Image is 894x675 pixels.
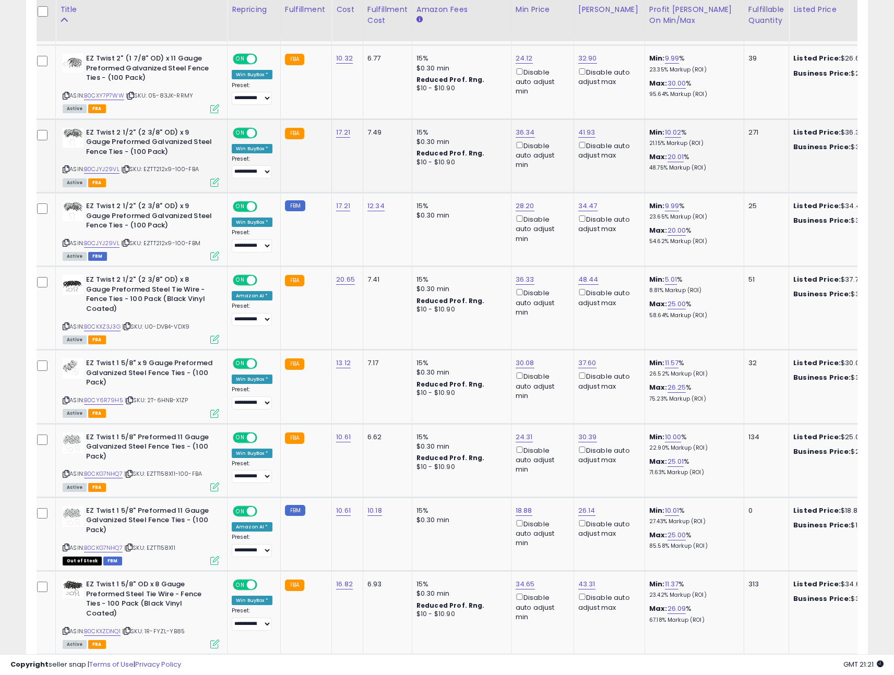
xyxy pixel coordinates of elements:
div: [PERSON_NAME] [578,4,640,15]
a: 25.01 [667,456,684,467]
a: B0CY6R79H5 [84,396,123,405]
a: 24.12 [516,53,533,64]
span: | SKU: EZTT158X11-100-FBA [124,469,202,478]
div: Preset: [232,534,272,557]
div: $37.05 [793,290,880,299]
b: Min: [649,358,665,368]
a: 5.01 [665,274,677,285]
div: ASIN: [63,54,219,112]
b: Reduced Prof. Rng. [416,601,485,610]
div: $24.79 [793,447,880,456]
a: 20.01 [667,152,684,162]
b: EZ Twist 2 1/2" (2 3/8" OD) x 9 Gauge Preformed Galvanized Steel Fence Ties - (100 Pack) [86,201,213,233]
b: Business Price: [793,215,851,225]
p: 67.18% Markup (ROI) [649,617,736,624]
p: 27.43% Markup (ROI) [649,518,736,525]
p: 58.64% Markup (ROI) [649,312,736,319]
b: Min: [649,201,665,211]
p: 23.65% Markup (ROI) [649,213,736,221]
b: EZ Twist 2 1/2" (2 3/8" OD) x 9 Gauge Preformed Galvanized Steel Fence Ties - (100 Pack) [86,128,213,160]
span: | SKU: 05-83JK-RRMY [126,91,193,100]
a: 36.34 [516,127,535,138]
div: Disable auto adjust min [516,140,566,170]
small: FBM [285,505,305,516]
small: FBA [285,580,304,591]
div: Disable auto adjust max [578,444,637,465]
div: $30.08 [793,358,880,368]
small: FBA [285,128,304,139]
img: 51fPuT6DwJL._SL40_.jpg [63,201,84,221]
strong: Copyright [10,659,49,669]
div: 15% [416,275,503,284]
div: 6.77 [367,54,404,63]
a: 17.21 [336,127,350,138]
b: Business Price: [793,142,851,152]
span: ON [234,276,247,285]
div: $10 - $10.90 [416,463,503,472]
div: % [649,128,736,147]
div: Amazon AI * [232,522,272,532]
b: Listed Price: [793,53,841,63]
div: $34.47 [793,216,880,225]
p: 54.62% Markup (ROI) [649,238,736,245]
div: $36.34 [793,128,880,137]
div: 6.93 [367,580,404,589]
div: % [649,54,736,73]
div: $36.34 [793,142,880,152]
a: 25.00 [667,299,686,309]
div: 15% [416,128,503,137]
div: Profit [PERSON_NAME] on Min/Max [649,4,740,26]
div: Disable auto adjust max [578,518,637,538]
a: 10.32 [336,53,353,64]
div: Disable auto adjust max [578,370,637,391]
b: EZ Twist 2" (1 7/8" OD) x 11 Gauge Preformed Galvanized Steel Fence Ties - (100 Pack) [86,54,213,86]
div: $37.77 [793,275,880,284]
div: 7.49 [367,128,404,137]
div: Min Price [516,4,569,15]
b: Max: [649,152,667,162]
div: Preset: [232,386,272,409]
div: Fulfillment [285,4,327,15]
div: $0.30 min [416,211,503,220]
div: $34.65 [793,580,880,589]
b: Min: [649,127,665,137]
span: All listings currently available for purchase on Amazon [63,178,87,187]
div: $18.88 [793,521,880,530]
div: $10 - $10.90 [416,389,503,397]
b: Reduced Prof. Rng. [416,380,485,389]
span: All listings currently available for purchase on Amazon [63,252,87,261]
div: 51 [748,275,781,284]
b: Reduced Prof. Rng. [416,75,485,84]
a: 37.60 [578,358,597,368]
a: 17.21 [336,201,350,211]
div: % [649,358,736,378]
b: EZ Twist 1 5/8" OD x 8 Gauge Preformed Steel Tie Wire - Fence Ties - 100 Pack (Black Vinyl Coated) [86,580,213,621]
b: Listed Price: [793,358,841,368]
span: OFF [256,507,272,515]
span: | SKU: EZTT158X11 [124,544,175,552]
b: Listed Price: [793,579,841,589]
div: % [649,299,736,319]
img: 51fPuT6DwJL._SL40_.jpg [63,128,84,148]
small: FBA [285,358,304,370]
span: All listings that are currently out of stock and unavailable for purchase on Amazon [63,557,102,565]
b: EZ Twist 2 1/2" (2 3/8" OD) x 8 Gauge Preformed Steel Tie Wire - Fence Ties - 100 Pack (Black Vin... [86,275,213,316]
span: FBA [88,178,106,187]
img: 51BoJthp9LL._SL40_.jpg [63,432,84,453]
b: Business Price: [793,68,851,78]
a: 28.20 [516,201,534,211]
img: 51f-9yuRaVL._SL40_.jpg [63,358,84,379]
div: Disable auto adjust min [516,66,566,97]
p: 23.42% Markup (ROI) [649,592,736,599]
span: FBA [88,483,106,492]
b: Business Price: [793,594,851,604]
div: % [649,79,736,98]
span: ON [234,581,247,589]
a: 30.08 [516,358,534,368]
b: Max: [649,78,667,88]
p: 95.64% Markup (ROI) [649,91,736,98]
a: 10.61 [336,505,351,516]
div: Disable auto adjust max [578,287,637,307]
div: Disable auto adjust min [516,518,566,548]
div: 313 [748,580,781,589]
